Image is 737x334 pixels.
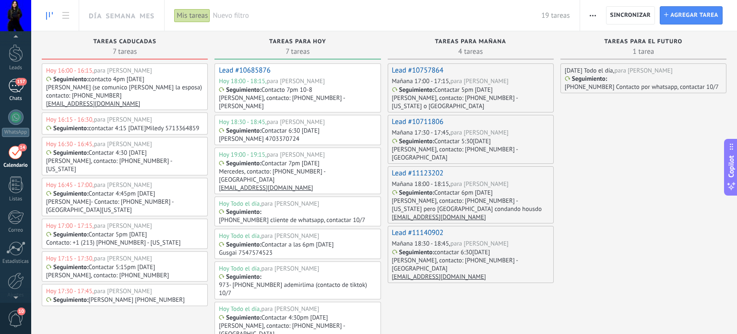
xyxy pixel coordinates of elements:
div: para [PERSON_NAME] [451,77,509,85]
p: Gusgai 7547574523 [219,248,273,257]
span: Tareas para mañana [435,38,506,45]
p: [PERSON_NAME], contacto: [PHONE_NUMBER] - [GEOGRAPHIC_DATA] [392,256,548,272]
a: To-do line [41,6,58,25]
a: [EMAIL_ADDRESS][DOMAIN_NAME] [392,213,486,221]
p: Contactar 4:30pm [DATE] [262,313,328,322]
p: Contactar 6:30 [DATE] [262,126,320,135]
p: Miledy 5713364859 [146,124,199,132]
button: Sincronizar [606,6,655,25]
div: Tareas para el futuro [565,38,722,47]
div: : [219,241,262,248]
p: Seguimiento [53,263,87,271]
div: Hoy 16:30 - 16:45, [46,140,94,148]
div: Mañana 18:00 - 18:15, [392,180,451,188]
div: : [46,75,89,83]
span: Nuevo filtro [213,11,541,20]
span: 1 tarea [565,47,722,56]
p: contacto 4pm [DATE] [89,75,144,83]
button: Agregar tarea [660,6,723,25]
div: Hoy 19:00 - 19:15, [219,150,266,159]
span: Copilot [726,155,736,177]
span: 10 [17,308,25,315]
p: Seguimiento [226,208,260,216]
div: Tareas para hoy [219,38,376,47]
div: Hoy 16:00 - 16:15, [46,66,94,74]
div: : [219,273,262,281]
div: para [PERSON_NAME] [451,180,509,188]
div: Hoy 18:00 - 18:15, [219,77,266,85]
a: Lead #10711806 [392,117,444,126]
p: Contactar a las 6pm [DATE] [262,240,334,248]
div: para [PERSON_NAME] [94,222,152,230]
p: Seguimiento [53,124,87,132]
p: Contactar 4:30 [DATE] [89,148,147,157]
p: Seguimiento [226,160,260,167]
div: : [46,149,89,157]
div: para [PERSON_NAME] [94,115,152,124]
p: Seguimiento [53,190,87,198]
a: [EMAIL_ADDRESS][DOMAIN_NAME] [392,272,486,281]
div: : [46,190,89,198]
p: [PERSON_NAME], contacto: [PHONE_NUMBER] [46,271,169,279]
div: Hoy 17:00 - 17:15, [46,222,94,230]
span: 7 tareas [47,47,203,56]
div: Mañana 17:30 - 17:45, [392,128,451,136]
div: : [392,248,435,256]
div: para [PERSON_NAME] [261,305,319,313]
div: [DATE] Todo el día, [565,66,615,74]
p: [PERSON_NAME], contacto: [PHONE_NUMBER] - [US_STATE] o [GEOGRAPHIC_DATA] [392,94,548,110]
p: Contactar 4:45pm [DATE] [89,189,155,198]
div: : [219,127,262,135]
div: Hoy 17:30 - 17:45, [46,287,94,295]
div: Mis tareas [174,9,210,23]
div: para [PERSON_NAME] [267,118,325,126]
div: Hoy 17:15 - 17:30, [46,254,94,262]
div: para [PERSON_NAME] [261,199,319,208]
div: : [392,189,435,197]
p: [PERSON_NAME], contacto: [PHONE_NUMBER] - [PERSON_NAME] [219,94,375,110]
div: Estadísticas [2,259,30,265]
span: Sincronizar [610,12,651,18]
span: 7 tareas [219,47,376,56]
p: Seguimiento [226,241,260,248]
p: Seguimiento [226,127,260,135]
p: Seguimiento [53,75,87,83]
div: : [392,137,435,145]
a: Lead #11123202 [392,169,444,178]
div: para [PERSON_NAME] [615,66,673,74]
p: [PERSON_NAME] 4703370724 [219,135,299,143]
p: Contactar 5:30[DATE] [434,137,491,145]
div: Hoy Todo el día, [219,264,261,272]
div: Hoy Todo el día, [219,199,261,208]
span: 14 [18,144,26,151]
p: Mercedes, contacto: [PHONE_NUMBER] - [GEOGRAPHIC_DATA] [219,167,375,184]
p: Contactar 5pm [DATE] [89,230,147,238]
a: Lead #10757864 [392,66,444,75]
div: Calendario [2,162,30,169]
div: Mañana 17:00 - 17:15, [392,77,451,85]
div: Tareas para mañana [392,38,549,47]
button: Más [586,6,600,25]
div: Hoy Todo el día, [219,305,261,313]
a: To-do list [58,6,74,25]
div: WhatsApp [2,128,29,137]
div: Hoy 16:45 - 17:00, [46,181,94,189]
p: 973- [PHONE_NUMBER] ademirlima (contacto de tiktok) 10/7 [219,281,375,297]
div: para [PERSON_NAME] [94,140,152,148]
div: para [PERSON_NAME] [261,232,319,240]
p: [PHONE_NUMBER] cliente de whatsapp, contactar 10/7 [219,216,365,224]
p: Seguimiento [226,314,260,322]
p: [PERSON_NAME]- Contacto: [PHONE_NUMBER] - [GEOGRAPHIC_DATA][US_STATE] [46,198,202,214]
div: para [PERSON_NAME] [261,264,319,272]
p: Contactar 6pm [DATE] [434,188,493,197]
div: para [PERSON_NAME] [94,181,152,189]
p: Contacto 7pm 10-8 [262,86,312,94]
span: Agregar tarea [670,7,718,24]
p: Seguimiento [399,86,433,94]
p: Seguimiento [226,273,260,281]
div: Chats [2,96,30,102]
div: : [392,86,435,94]
div: para [PERSON_NAME] [267,77,325,85]
div: Hoy 16:15 - 16:30, [46,115,94,124]
div: para [PERSON_NAME] [94,66,152,74]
